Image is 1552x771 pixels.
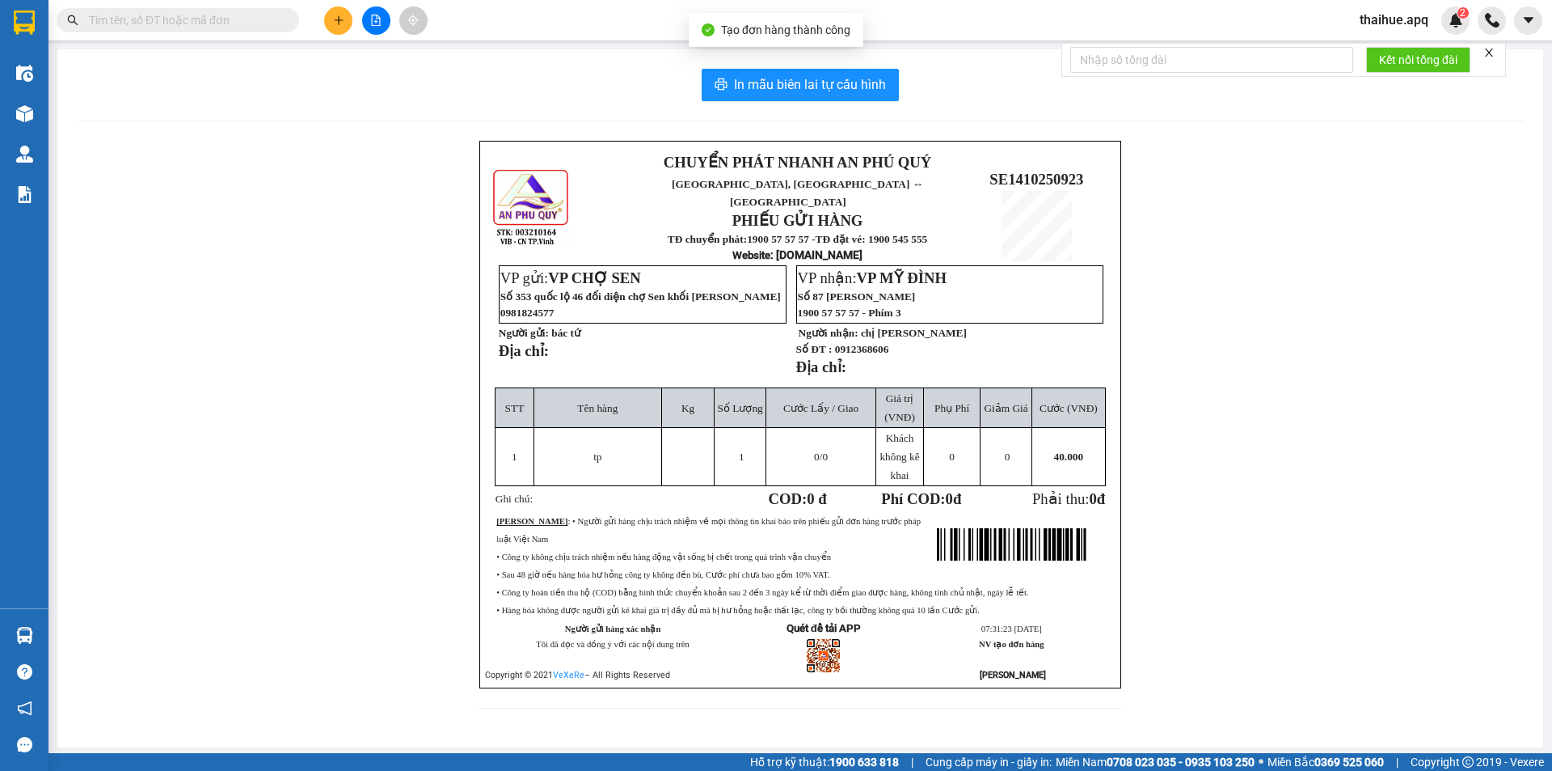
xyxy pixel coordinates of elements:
img: icon-new-feature [1449,13,1463,28]
span: • Công ty hoàn tiền thu hộ (COD) bằng hình thức chuyển khoản sau 2 đến 3 ngày kể từ thời điểm gia... [496,588,1028,597]
span: SE1410250923 [989,171,1083,188]
span: message [17,737,32,752]
strong: [PERSON_NAME] [980,670,1046,680]
span: Cung cấp máy in - giấy in: [926,753,1052,771]
strong: Người nhận: [799,327,858,339]
span: notification [17,701,32,716]
span: Giảm Giá [984,402,1027,414]
img: logo [491,167,571,248]
span: 0 đ [807,490,826,507]
button: Kết nối tổng đài [1366,47,1470,73]
img: warehouse-icon [16,105,33,122]
strong: 1900 57 57 57 - [747,233,815,245]
span: 40.000 [1054,451,1084,463]
span: 2 [1460,7,1466,19]
span: printer [715,78,727,93]
span: file-add [370,15,382,26]
strong: 0708 023 035 - 0935 103 250 [1107,756,1255,769]
span: Website [732,249,770,261]
span: | [1396,753,1398,771]
input: Tìm tên, số ĐT hoặc mã đơn [89,11,280,29]
span: VP gửi: [500,269,641,286]
span: | [911,753,913,771]
span: Cước Lấy / Giao [783,402,858,414]
strong: NV tạo đơn hàng [979,640,1044,649]
span: thaihue.apq [1347,10,1441,30]
img: phone-icon [1485,13,1499,28]
strong: : [DOMAIN_NAME] [732,248,862,261]
img: logo [8,87,23,167]
span: • Công ty không chịu trách nhiệm nếu hàng động vật sống bị chết trong quá trình vận chuyển [496,553,831,561]
span: Phụ Phí [934,402,969,414]
span: question-circle [17,664,32,680]
span: Giá trị (VNĐ) [884,392,915,423]
span: Khách không kê khai [879,432,919,481]
span: Ghi chú: [496,493,533,505]
button: plus [324,6,352,35]
strong: TĐ chuyển phát: [668,233,747,245]
button: file-add [362,6,390,35]
span: 0 [1089,490,1096,507]
span: copyright [1462,756,1474,768]
a: VeXeRe [553,670,584,680]
span: check-circle [702,23,715,36]
span: 0 [949,451,955,463]
span: Số 353 quốc lộ 46 đối diện chợ Sen khối [PERSON_NAME] [500,290,781,303]
span: VP MỸ ĐÌNH [857,269,947,286]
span: Kg [681,402,694,414]
strong: Người gửi: [499,327,549,339]
strong: Địa chỉ: [796,358,846,375]
strong: Số ĐT : [796,343,833,355]
span: 0 [814,451,820,463]
strong: CHUYỂN PHÁT NHANH AN PHÚ QUÝ [27,13,143,66]
span: Tạo đơn hàng thành công [721,23,850,36]
span: VP nhận: [798,269,947,286]
span: 0 [1005,451,1010,463]
span: tp [593,451,601,463]
img: warehouse-icon [16,65,33,82]
span: Cước (VNĐ) [1040,402,1098,414]
img: solution-icon [16,186,33,203]
span: In mẫu biên lai tự cấu hình [734,74,886,95]
button: printerIn mẫu biên lai tự cấu hình [702,69,899,101]
span: đ [1097,490,1105,507]
span: /0 [814,451,828,463]
strong: CHUYỂN PHÁT NHANH AN PHÚ QUÝ [664,154,931,171]
strong: [PERSON_NAME] [496,517,567,526]
strong: Địa chỉ: [499,342,549,359]
span: Phải thu: [1032,490,1105,507]
img: warehouse-icon [16,146,33,163]
span: Miền Bắc [1267,753,1384,771]
span: Số 87 [PERSON_NAME] [798,290,916,303]
span: Miền Nam [1056,753,1255,771]
span: ⚪️ [1259,759,1263,765]
span: chị [PERSON_NAME] [861,327,967,339]
sup: 2 [1457,7,1469,19]
span: Số Lượng [718,402,763,414]
strong: 1900 633 818 [829,756,899,769]
span: bác tứ [551,327,580,339]
strong: COD: [769,490,827,507]
span: Hỗ trợ kỹ thuật: [750,753,899,771]
span: 0912368606 [835,343,889,355]
span: Tôi đã đọc và đồng ý với các nội dung trên [536,640,690,649]
span: • Sau 48 giờ nếu hàng hóa hư hỏng công ty không đền bù, Cước phí chưa bao gồm 10% VAT. [496,570,829,579]
span: plus [333,15,344,26]
span: close [1483,47,1495,58]
span: STT [505,402,525,414]
span: caret-down [1521,13,1536,28]
span: VP CHỢ SEN [548,269,640,286]
strong: 0369 525 060 [1314,756,1384,769]
span: • Hàng hóa không được người gửi kê khai giá trị đầy đủ mà bị hư hỏng hoặc thất lạc, công ty bồi t... [496,606,980,615]
span: Copyright © 2021 – All Rights Reserved [485,670,670,680]
span: search [67,15,78,26]
span: 0 [946,490,953,507]
strong: Quét để tải APP [787,622,861,634]
span: 1 [512,451,517,463]
strong: Người gửi hàng xác nhận [565,625,661,633]
strong: Phí COD: đ [881,490,961,507]
input: Nhập số tổng đài [1070,47,1353,73]
span: Tên hàng [577,402,618,414]
img: warehouse-icon [16,627,33,644]
span: 1 [739,451,744,463]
